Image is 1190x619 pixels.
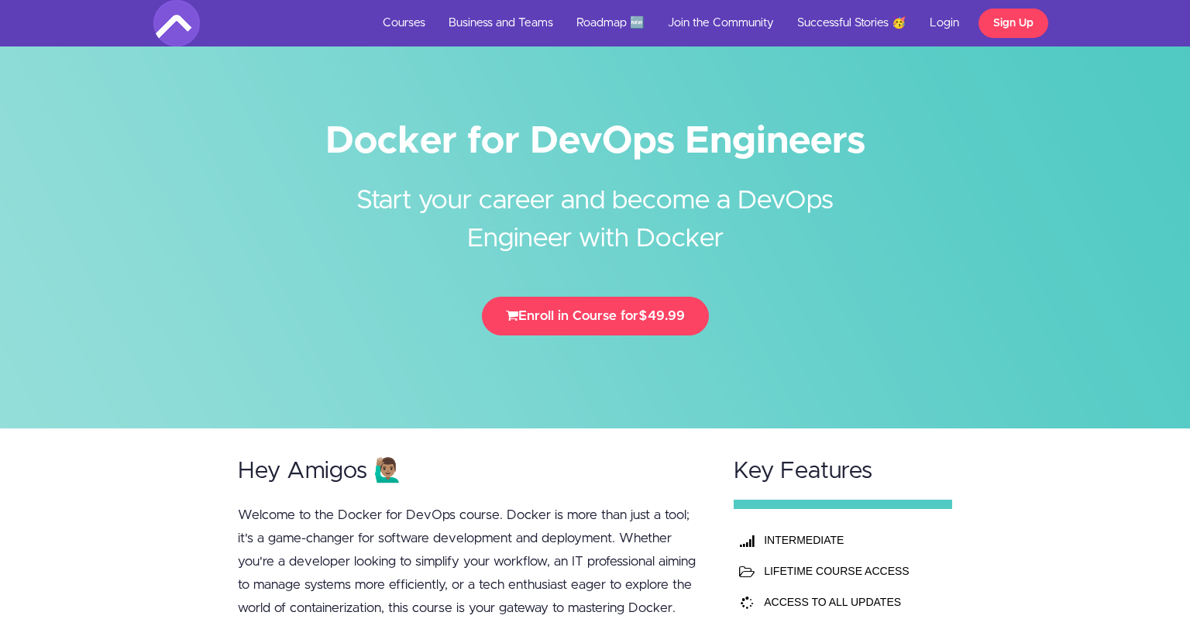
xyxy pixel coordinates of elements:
[638,309,685,322] span: $49.99
[238,459,704,484] h2: Hey Amigos 🙋🏽‍♂️
[304,159,886,258] h2: Start your career and become a DevOps Engineer with Docker
[482,297,709,335] button: Enroll in Course for$49.99
[734,459,952,484] h2: Key Features
[760,555,943,586] td: LIFETIME COURSE ACCESS
[978,9,1048,38] a: Sign Up
[153,124,1037,159] h1: Docker for DevOps Engineers
[760,524,943,555] th: INTERMEDIATE
[760,586,943,617] td: ACCESS TO ALL UPDATES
